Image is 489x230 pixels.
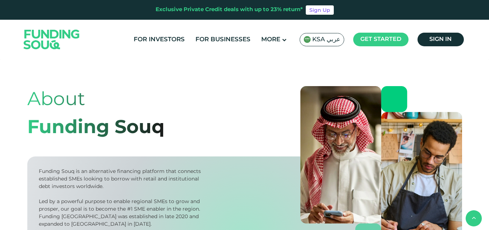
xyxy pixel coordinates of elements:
[429,37,452,42] span: Sign in
[17,21,87,57] img: Logo
[39,198,203,228] div: Led by a powerful purpose to enable regional SMEs to grow and prosper, our goal is to become the ...
[39,168,203,191] div: Funding Souq is an alternative financing platform that connects established SMEs looking to borro...
[27,86,165,114] div: About
[418,33,464,46] a: Sign in
[132,34,186,46] a: For Investors
[306,5,334,15] a: Sign Up
[312,36,340,44] span: KSA عربي
[194,34,252,46] a: For Businesses
[261,37,280,43] span: More
[156,6,303,14] div: Exclusive Private Credit deals with up to 23% return*
[304,36,311,43] img: SA Flag
[360,37,401,42] span: Get started
[27,114,165,142] div: Funding Souq
[466,210,482,226] button: back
